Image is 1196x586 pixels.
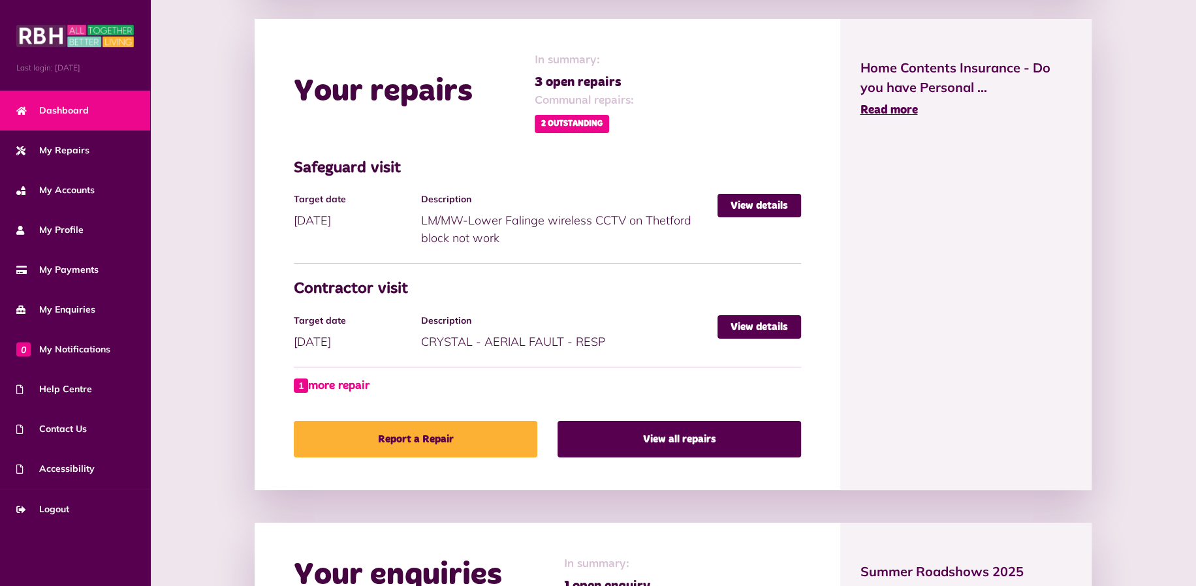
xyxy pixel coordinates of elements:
[16,422,87,436] span: Contact Us
[420,194,717,247] div: LM/MW-Lower Falinge wireless CCTV on Thetford block not work
[294,280,801,299] h3: Contractor visit
[16,23,134,49] img: MyRBH
[535,92,634,110] span: Communal repairs:
[294,73,473,111] h2: Your repairs
[16,342,31,356] span: 0
[294,315,414,326] h4: Target date
[16,462,95,476] span: Accessibility
[860,58,1071,97] span: Home Contents Insurance - Do you have Personal ...
[420,315,717,350] div: CRYSTAL - AERIAL FAULT - RESP
[16,343,110,356] span: My Notifications
[294,194,414,205] h4: Target date
[717,194,801,217] a: View details
[860,58,1071,119] a: Home Contents Insurance - Do you have Personal ... Read more
[860,562,1071,581] span: Summer Roadshows 2025
[16,263,99,277] span: My Payments
[16,104,89,117] span: Dashboard
[16,382,92,396] span: Help Centre
[294,315,420,350] div: [DATE]
[294,159,801,178] h3: Safeguard visit
[294,377,370,395] a: 1 more repair
[294,378,308,393] span: 1
[16,144,89,157] span: My Repairs
[558,421,801,457] a: View all repairs
[16,62,134,74] span: Last login: [DATE]
[16,223,84,237] span: My Profile
[535,115,609,133] span: 2 Outstanding
[564,555,650,573] span: In summary:
[16,502,69,516] span: Logout
[420,194,711,205] h4: Description
[717,315,801,339] a: View details
[16,183,95,197] span: My Accounts
[535,72,634,92] span: 3 open repairs
[420,315,711,326] h4: Description
[16,303,95,316] span: My Enquiries
[294,194,420,229] div: [DATE]
[294,421,537,457] a: Report a Repair
[860,104,917,116] span: Read more
[535,52,634,69] span: In summary:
